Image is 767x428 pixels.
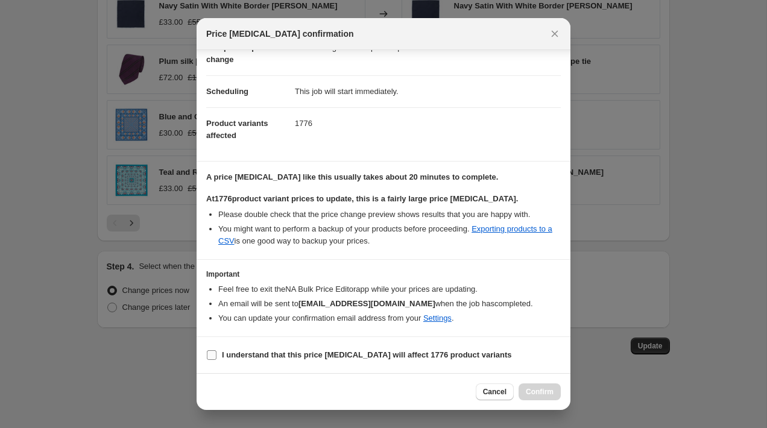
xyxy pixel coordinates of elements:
li: Please double check that the price change preview shows results that you are happy with. [218,209,561,221]
a: Exporting products to a CSV [218,224,552,245]
b: At 1776 product variant prices to update, this is a fairly large price [MEDICAL_DATA]. [206,194,518,203]
span: Product variants affected [206,119,268,140]
b: [EMAIL_ADDRESS][DOMAIN_NAME] [298,299,435,308]
b: I understand that this price [MEDICAL_DATA] will affect 1776 product variants [222,350,512,359]
dd: This job will start immediately. [295,75,561,107]
dd: 1776 [295,107,561,139]
span: Scheduling [206,87,248,96]
button: Cancel [476,383,514,400]
button: Close [546,25,563,42]
a: Settings [423,313,452,323]
li: An email will be sent to when the job has completed . [218,298,561,310]
h3: Important [206,269,561,279]
li: You can update your confirmation email address from your . [218,312,561,324]
li: Feel free to exit the NA Bulk Price Editor app while your prices are updating. [218,283,561,295]
li: You might want to perform a backup of your products before proceeding. is one good way to backup ... [218,223,561,247]
b: A price [MEDICAL_DATA] like this usually takes about 20 minutes to complete. [206,172,498,181]
span: Price [MEDICAL_DATA] confirmation [206,28,354,40]
span: Cancel [483,387,507,397]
